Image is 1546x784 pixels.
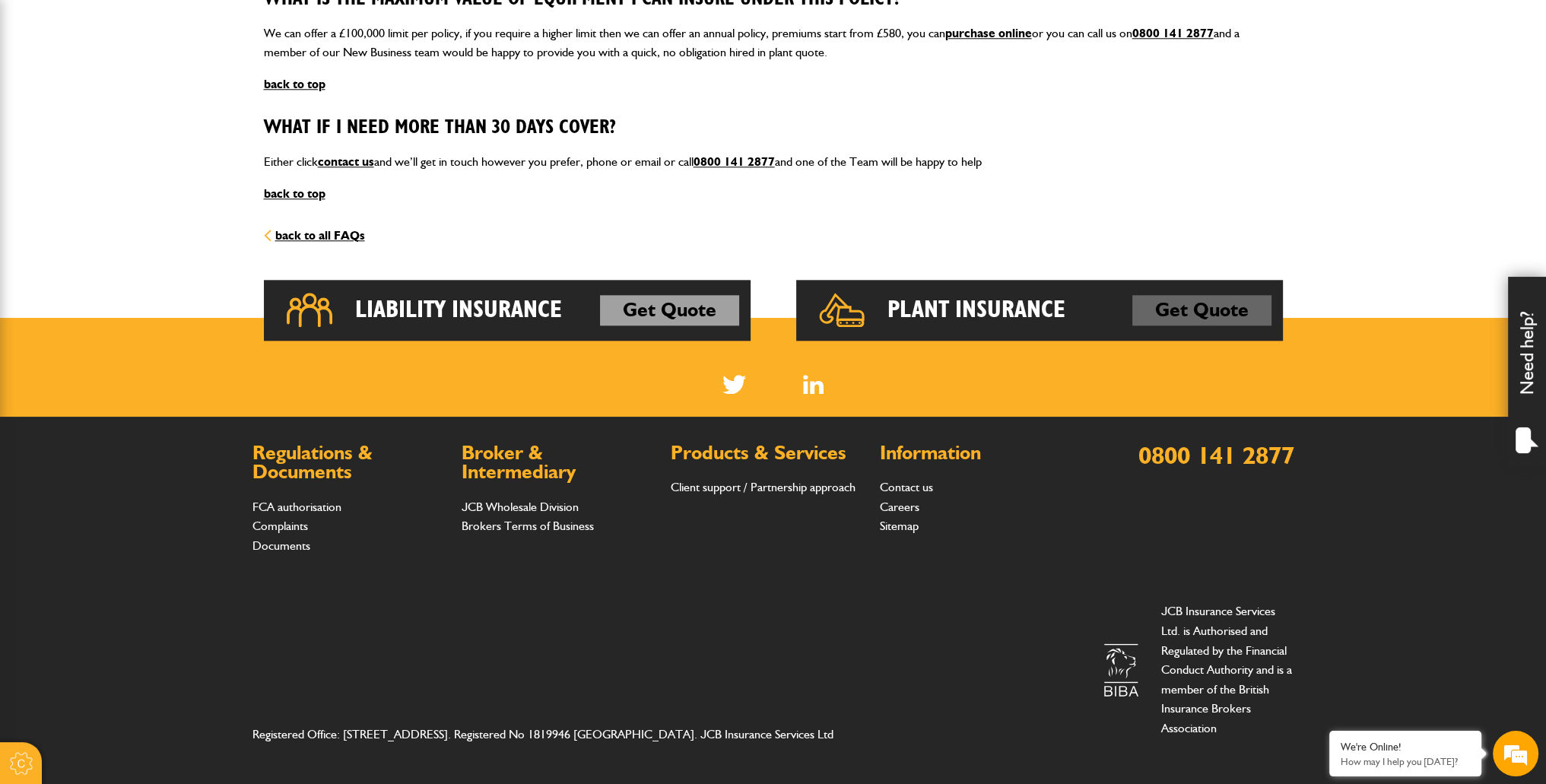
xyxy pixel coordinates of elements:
[20,230,278,264] input: Enter your phone number
[880,500,919,514] a: Careers
[264,24,1283,62] p: We can offer a £100,000 limit per policy, if you require a higher limit then we can offer an annu...
[252,538,310,553] a: Documents
[1132,26,1214,40] a: 0800 141 2877
[264,116,1283,140] h3: What if I need more than 30 Days cover?
[462,443,656,482] h2: Broker & Intermediary
[355,295,562,325] h2: Liability Insurance
[887,295,1065,325] h2: Plant Insurance
[1508,277,1546,467] div: Need help?
[264,228,365,243] a: back to all FAQs
[462,519,594,533] a: Brokers Terms of Business
[880,519,919,533] a: Sitemap
[79,85,256,105] div: Chat with us now
[671,443,865,463] h2: Products & Services
[26,84,64,106] img: d_20077148190_company_1631870298795_20077148190
[20,275,278,455] textarea: Type your message and hit 'Enter'
[803,375,824,394] a: LinkedIn
[264,152,1283,172] p: Either click and we’ll get in touch however you prefer, phone or email or call and one of the Tea...
[252,519,308,533] a: Complaints
[880,480,933,494] a: Contact us
[252,443,446,482] h2: Regulations & Documents
[20,186,278,219] input: Enter your email address
[1341,756,1470,767] p: How may I help you today?
[318,154,374,169] a: contact us
[249,8,286,44] div: Minimize live chat window
[600,295,739,325] a: Get Quote
[264,77,325,91] a: back to top
[722,375,746,394] img: Twitter
[1161,601,1294,738] p: JCB Insurance Services Ltd. is Authorised and Regulated by the Financial Conduct Authority and is...
[880,443,1074,463] h2: Information
[264,186,325,201] a: back to top
[694,154,775,169] a: 0800 141 2877
[945,26,1032,40] a: purchase online
[671,480,856,494] a: Client support / Partnership approach
[462,500,579,514] a: JCB Wholesale Division
[207,468,276,489] em: Start Chat
[1341,741,1470,754] div: We're Online!
[803,375,824,394] img: Linked In
[252,725,866,744] address: Registered Office: [STREET_ADDRESS]. Registered No 1819946 [GEOGRAPHIC_DATA]. JCB Insurance Servi...
[1138,440,1294,470] a: 0800 141 2877
[1132,295,1271,325] a: Get Quote
[20,141,278,174] input: Enter your last name
[252,500,341,514] a: FCA authorisation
